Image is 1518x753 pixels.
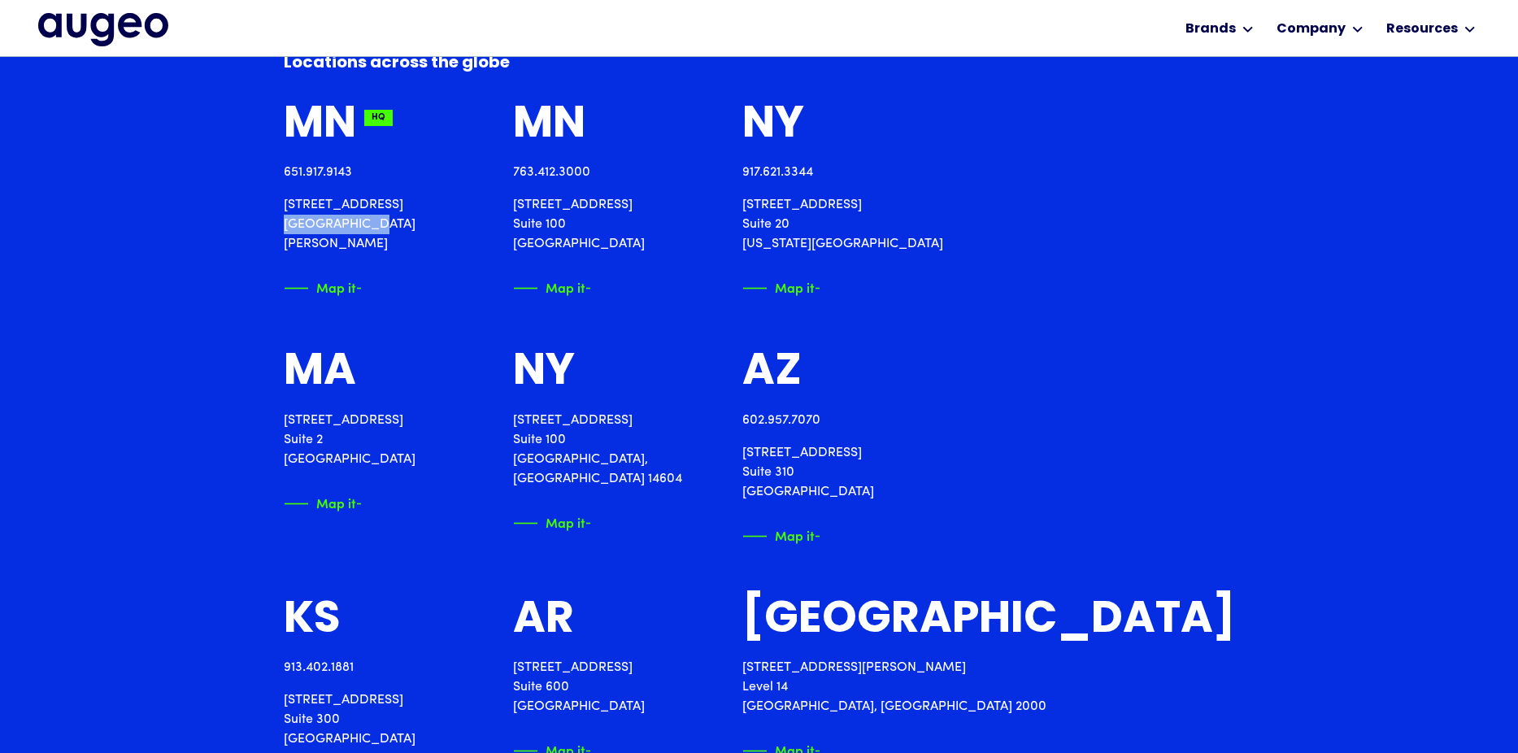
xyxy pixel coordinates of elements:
[284,661,354,674] a: 913.402.1881
[284,51,843,76] h6: Locations across the globe
[513,280,590,297] a: Map itArrow symbol in bright green pointing right to indicate an active link.
[742,195,943,254] p: [STREET_ADDRESS] Suite 20 [US_STATE][GEOGRAPHIC_DATA]
[742,658,1235,716] p: [STREET_ADDRESS][PERSON_NAME] Level 14 [GEOGRAPHIC_DATA], [GEOGRAPHIC_DATA] 2000
[284,411,415,469] p: [STREET_ADDRESS] Suite 2 [GEOGRAPHIC_DATA]
[513,597,574,645] div: AR
[775,525,815,542] div: Map it
[742,414,820,427] a: 602.957.7070
[742,349,802,397] div: AZ
[513,166,590,179] a: 763.412.3000
[513,658,645,716] p: [STREET_ADDRESS] Suite 600 [GEOGRAPHIC_DATA]
[356,280,381,297] img: Arrow symbol in bright green pointing right to indicate an active link.
[585,515,610,532] img: Arrow symbol in bright green pointing right to indicate an active link.
[284,349,356,397] div: MA
[513,515,590,532] a: Map itArrow symbol in bright green pointing right to indicate an active link.
[284,195,474,254] p: [STREET_ADDRESS] [GEOGRAPHIC_DATA][PERSON_NAME]
[364,110,393,126] div: HQ
[284,280,361,297] a: Map itArrow symbol in bright green pointing right to indicate an active link.
[284,495,361,512] a: Map itArrow symbol in bright green pointing right to indicate an active link.
[513,102,585,150] div: MN
[356,495,381,512] img: Arrow symbol in bright green pointing right to indicate an active link.
[546,512,585,529] div: Map it
[513,195,645,254] p: [STREET_ADDRESS] Suite 100 [GEOGRAPHIC_DATA]
[742,166,813,179] a: 917.621.3344
[742,102,804,150] div: NY
[316,277,356,294] div: Map it
[513,411,703,489] p: [STREET_ADDRESS] Suite 100 [GEOGRAPHIC_DATA], [GEOGRAPHIC_DATA] 14604
[742,528,820,545] a: Map itArrow symbol in bright green pointing right to indicate an active link.
[815,528,839,545] img: Arrow symbol in bright green pointing right to indicate an active link.
[316,493,356,510] div: Map it
[815,280,839,297] img: Arrow symbol in bright green pointing right to indicate an active link.
[284,690,415,749] p: [STREET_ADDRESS] Suite 300 [GEOGRAPHIC_DATA]
[546,277,585,294] div: Map it
[284,166,352,179] a: 651.917.9143
[38,13,168,46] img: Augeo's full logo in midnight blue.
[1185,20,1236,39] div: Brands
[1277,20,1346,39] div: Company
[585,280,610,297] img: Arrow symbol in bright green pointing right to indicate an active link.
[742,597,1235,645] div: [GEOGRAPHIC_DATA]
[284,597,341,645] div: KS
[742,280,820,297] a: Map itArrow symbol in bright green pointing right to indicate an active link.
[1386,20,1458,39] div: Resources
[775,277,815,294] div: Map it
[513,349,575,397] div: NY
[742,443,874,502] p: [STREET_ADDRESS] Suite 310 [GEOGRAPHIC_DATA]
[284,102,356,150] div: MN
[38,13,168,46] a: home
